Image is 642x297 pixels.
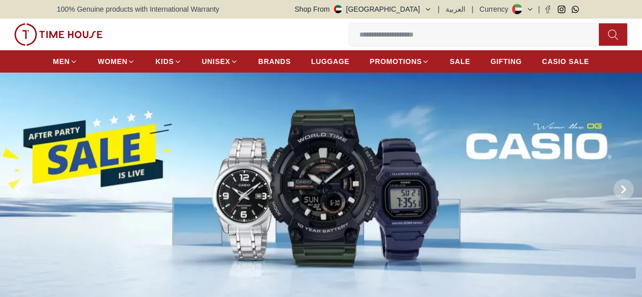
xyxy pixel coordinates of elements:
span: 100% Genuine products with International Warranty [57,4,219,14]
a: MEN [53,52,77,71]
button: العربية [446,4,465,14]
span: PROMOTIONS [370,56,422,67]
span: | [538,4,540,14]
span: | [438,4,440,14]
a: UNISEX [202,52,238,71]
a: WOMEN [98,52,136,71]
a: BRANDS [258,52,291,71]
a: Instagram [558,6,565,13]
span: LUGGAGE [311,56,350,67]
span: BRANDS [258,56,291,67]
a: SALE [450,52,470,71]
span: GIFTING [490,56,522,67]
a: Whatsapp [571,6,579,13]
span: MEN [53,56,70,67]
a: CASIO SALE [542,52,589,71]
span: UNISEX [202,56,230,67]
img: United Arab Emirates [334,5,342,13]
div: Currency [480,4,513,14]
img: ... [14,23,103,46]
span: WOMEN [98,56,128,67]
span: | [471,4,474,14]
a: GIFTING [490,52,522,71]
a: PROMOTIONS [370,52,430,71]
span: SALE [450,56,470,67]
span: KIDS [155,56,174,67]
a: Facebook [544,6,552,13]
a: LUGGAGE [311,52,350,71]
span: CASIO SALE [542,56,589,67]
a: KIDS [155,52,181,71]
button: Shop From[GEOGRAPHIC_DATA] [295,4,432,14]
